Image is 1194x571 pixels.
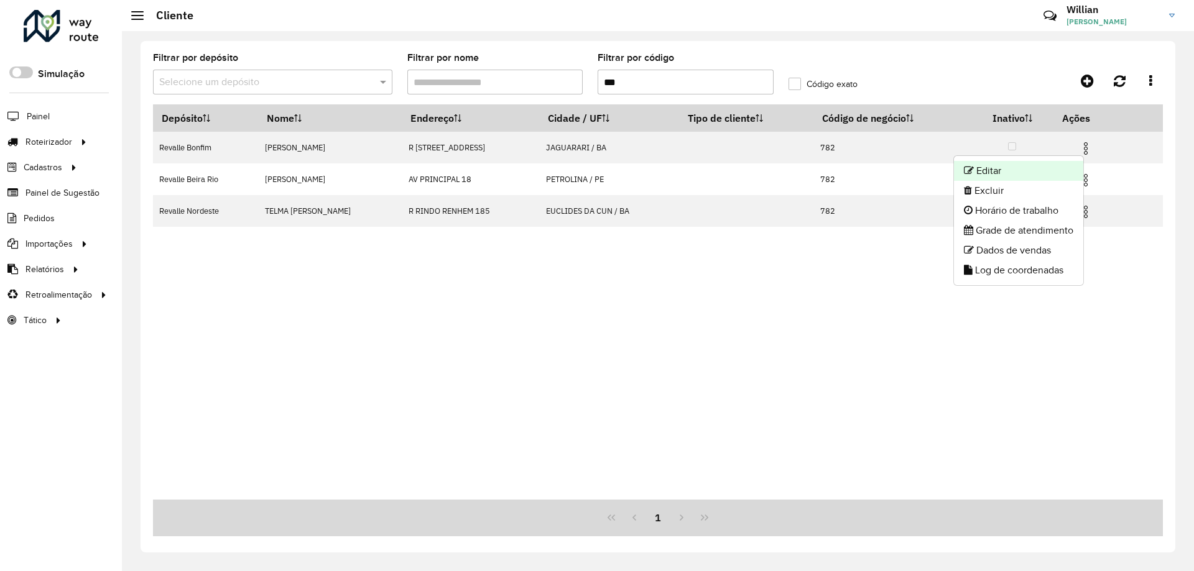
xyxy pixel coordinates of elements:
[25,135,72,148] span: Roteirizador
[1067,16,1160,27] span: [PERSON_NAME]
[153,195,258,227] td: Revalle Nordeste
[954,240,1083,260] li: Dados de vendas
[954,181,1083,201] li: Excluir
[402,105,539,132] th: Endereço
[402,132,539,163] td: R [STREET_ADDRESS]
[813,132,971,163] td: 782
[38,66,85,81] label: Simulação
[407,50,479,65] label: Filtrar por nome
[153,105,258,132] th: Depósito
[258,105,402,132] th: Nome
[971,105,1054,132] th: Inativo
[1053,105,1128,131] th: Ações
[954,221,1083,240] li: Grade de atendimento
[954,260,1083,280] li: Log de coordenadas
[954,161,1083,181] li: Editar
[402,195,539,227] td: R RINDO RENHEM 185
[153,50,238,65] label: Filtrar por depósito
[813,105,971,132] th: Código de negócio
[24,161,62,174] span: Cadastros
[258,195,402,227] td: TELMA [PERSON_NAME]
[24,314,47,327] span: Tático
[954,201,1083,221] li: Horário de trabalho
[258,163,402,195] td: [PERSON_NAME]
[153,132,258,163] td: Revalle Bonfim
[539,163,679,195] td: PETROLINA / PE
[539,105,679,132] th: Cidade / UF
[679,105,813,132] th: Tipo de cliente
[25,186,99,199] span: Painel de Sugestão
[25,263,64,276] span: Relatórios
[813,195,971,227] td: 782
[1037,2,1063,29] a: Contato Rápido
[789,78,858,91] label: Código exato
[539,195,679,227] td: EUCLIDES DA CUN / BA
[24,212,55,225] span: Pedidos
[598,50,674,65] label: Filtrar por código
[402,163,539,195] td: AV PRINCIPAL 18
[25,237,73,250] span: Importações
[646,506,670,529] button: 1
[1067,4,1160,16] h3: Willian
[153,163,258,195] td: Revalle Beira Rio
[144,9,193,22] h2: Cliente
[25,288,92,301] span: Retroalimentação
[813,163,971,195] td: 782
[258,132,402,163] td: [PERSON_NAME]
[27,110,50,123] span: Painel
[539,132,679,163] td: JAGUARARI / BA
